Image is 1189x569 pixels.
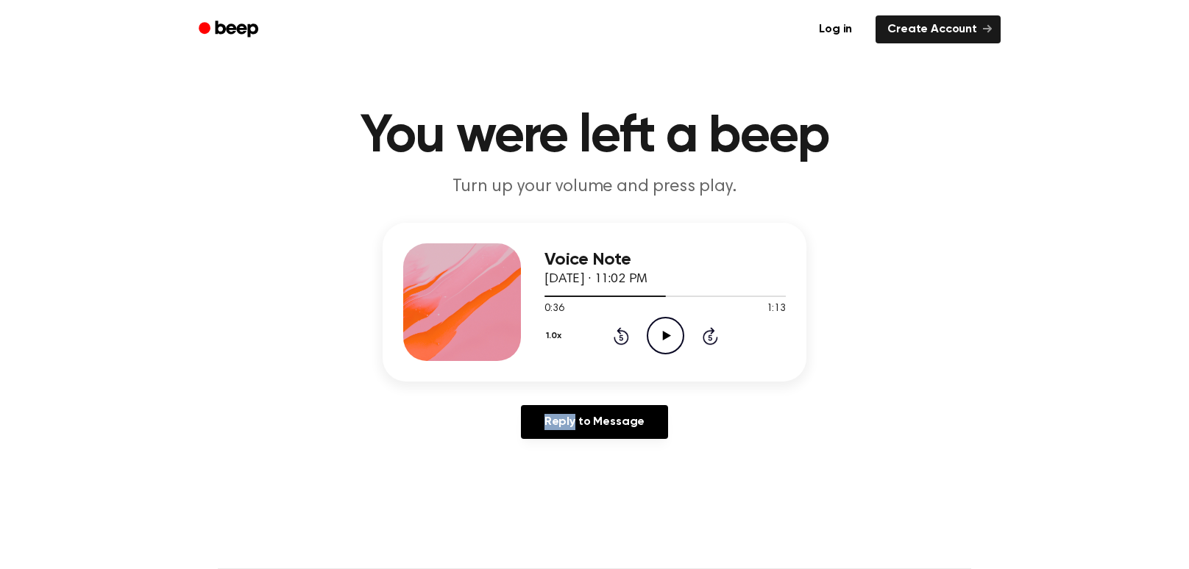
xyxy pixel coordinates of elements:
a: Log in [804,12,867,46]
a: Create Account [876,15,1001,43]
button: 1.0x [544,323,567,348]
p: Turn up your volume and press play. [312,175,877,199]
a: Reply to Message [521,405,668,439]
span: [DATE] · 11:02 PM [544,273,647,286]
h3: Voice Note [544,250,786,270]
span: 1:13 [767,301,786,317]
h1: You were left a beep [218,110,971,163]
span: 0:36 [544,301,564,317]
a: Beep [188,15,271,44]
